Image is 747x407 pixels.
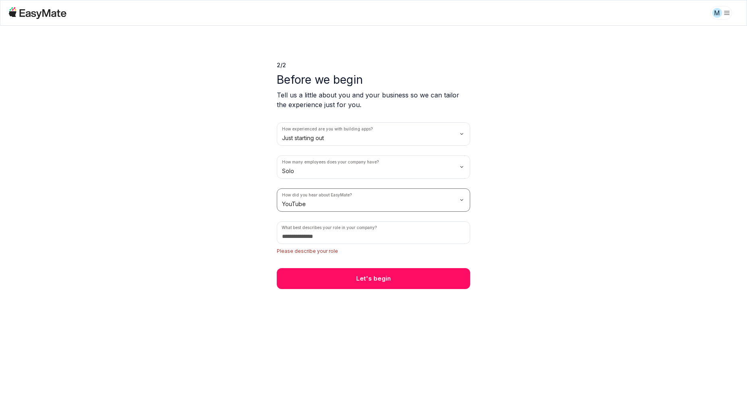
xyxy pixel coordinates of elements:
[712,8,722,18] div: M
[282,159,379,165] label: How many employees does your company have?
[277,72,470,87] p: Before we begin
[282,192,352,198] label: How did you hear about EasyMate?
[277,247,470,255] p: Please describe your role
[277,90,470,109] p: Tell us a little about you and your business so we can tailor the experience just for you.
[277,268,470,289] button: Let's begin
[282,126,373,132] label: How experienced are you with building apps?
[277,61,470,69] p: 2 / 2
